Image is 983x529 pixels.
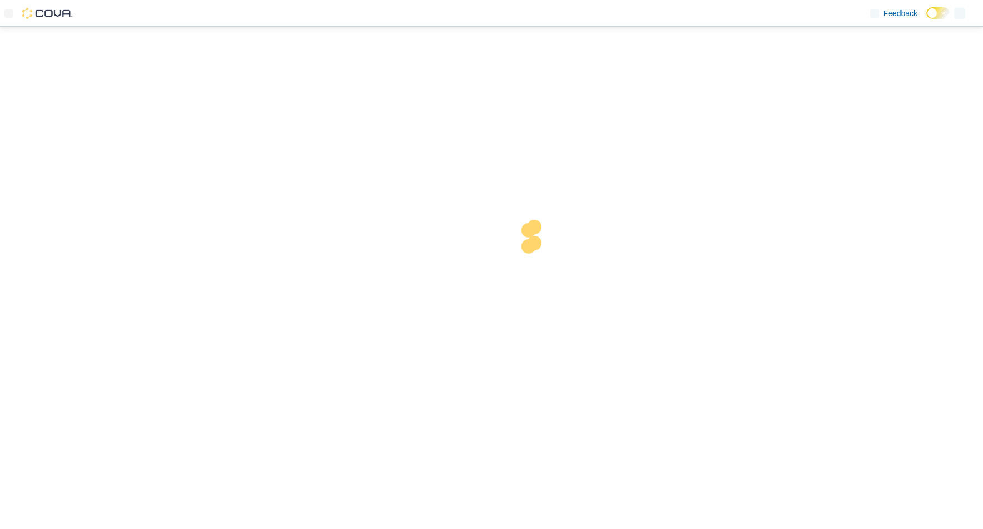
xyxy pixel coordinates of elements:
[926,7,950,19] input: Dark Mode
[491,211,575,295] img: cova-loader
[22,8,72,19] img: Cova
[866,2,922,24] a: Feedback
[884,8,917,19] span: Feedback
